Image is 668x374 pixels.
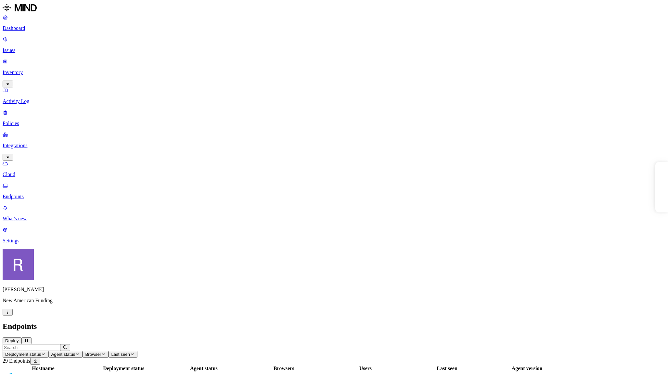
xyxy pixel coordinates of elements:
[111,352,130,357] span: Last seen
[3,132,665,160] a: Integrations
[3,3,37,13] img: MIND
[3,238,665,244] p: Settings
[3,98,665,104] p: Activity Log
[4,366,83,371] div: Hostname
[3,14,665,31] a: Dashboard
[244,366,323,371] div: Browsers
[325,366,406,371] div: Users
[3,161,665,177] a: Cloud
[51,352,75,357] span: Agent status
[3,194,665,200] p: Endpoints
[3,216,665,222] p: What's new
[3,36,665,53] a: Issues
[3,322,665,331] h2: Endpoints
[3,337,21,344] button: Deploy
[3,25,665,31] p: Dashboard
[84,366,163,371] div: Deployment status
[3,358,30,364] span: 29 Endpoints
[3,344,60,351] input: Search
[3,227,665,244] a: Settings
[408,366,486,371] div: Last seen
[3,143,665,148] p: Integrations
[3,121,665,126] p: Policies
[3,87,665,104] a: Activity Log
[5,352,41,357] span: Deployment status
[3,3,665,14] a: MIND
[3,58,665,86] a: Inventory
[3,47,665,53] p: Issues
[85,352,101,357] span: Browser
[3,183,665,200] a: Endpoints
[3,110,665,126] a: Policies
[3,249,34,280] img: Rich Thompson
[3,298,665,303] p: New American Funding
[165,366,243,371] div: Agent status
[488,366,566,371] div: Agent version
[3,172,665,177] p: Cloud
[3,205,665,222] a: What's new
[3,70,665,75] p: Inventory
